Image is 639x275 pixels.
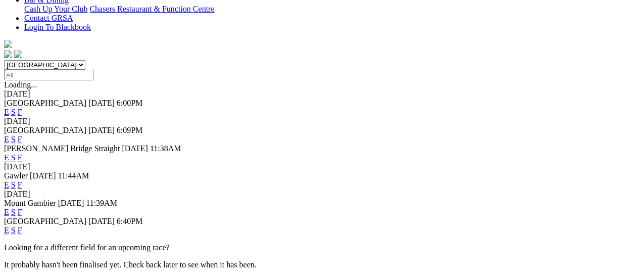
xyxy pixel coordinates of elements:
[4,243,635,252] p: Looking for a different field for an upcoming race?
[11,180,16,189] a: S
[4,208,9,216] a: E
[89,5,214,13] a: Chasers Restaurant & Function Centre
[4,70,93,80] input: Select date
[4,180,9,189] a: E
[24,5,635,14] div: Bar & Dining
[18,226,22,235] a: F
[88,217,115,225] span: [DATE]
[117,126,143,134] span: 6:09PM
[4,117,635,126] div: [DATE]
[88,99,115,107] span: [DATE]
[18,180,22,189] a: F
[4,80,37,89] span: Loading...
[18,108,22,116] a: F
[4,108,9,116] a: E
[30,171,56,180] span: [DATE]
[58,171,89,180] span: 11:44AM
[4,89,635,99] div: [DATE]
[18,153,22,162] a: F
[11,135,16,144] a: S
[4,135,9,144] a: E
[4,190,635,199] div: [DATE]
[117,99,143,107] span: 6:00PM
[4,50,12,58] img: facebook.svg
[11,226,16,235] a: S
[18,135,22,144] a: F
[24,23,91,31] a: Login To Blackbook
[11,208,16,216] a: S
[4,40,12,48] img: logo-grsa-white.png
[24,14,73,22] a: Contact GRSA
[117,217,143,225] span: 6:40PM
[18,208,22,216] a: F
[4,144,120,153] span: [PERSON_NAME] Bridge Straight
[4,217,86,225] span: [GEOGRAPHIC_DATA]
[150,144,181,153] span: 11:38AM
[24,5,87,13] a: Cash Up Your Club
[58,199,84,207] span: [DATE]
[4,99,86,107] span: [GEOGRAPHIC_DATA]
[122,144,148,153] span: [DATE]
[11,153,16,162] a: S
[88,126,115,134] span: [DATE]
[14,50,22,58] img: twitter.svg
[4,171,28,180] span: Gawler
[4,260,257,269] partial: It probably hasn't been finalised yet. Check back later to see when it has been.
[4,153,9,162] a: E
[11,108,16,116] a: S
[4,162,635,171] div: [DATE]
[4,226,9,235] a: E
[86,199,117,207] span: 11:39AM
[4,199,56,207] span: Mount Gambier
[4,126,86,134] span: [GEOGRAPHIC_DATA]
